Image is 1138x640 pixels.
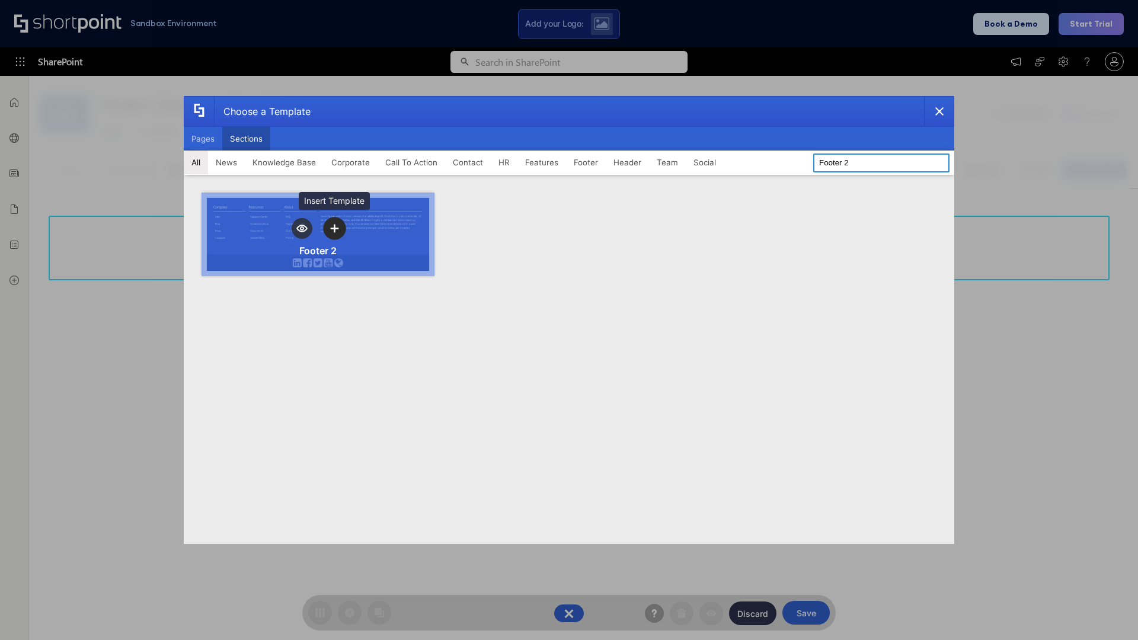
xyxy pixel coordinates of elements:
button: Team [649,151,686,174]
div: Choose a Template [214,97,311,126]
button: Features [517,151,566,174]
div: Footer 2 [299,245,337,257]
button: Knowledge Base [245,151,324,174]
button: Footer [566,151,606,174]
button: Corporate [324,151,378,174]
button: Sections [222,127,270,151]
button: Header [606,151,649,174]
button: All [184,151,208,174]
input: Search [813,153,950,172]
div: template selector [184,96,954,544]
button: News [208,151,245,174]
button: Call To Action [378,151,445,174]
button: Social [686,151,724,174]
button: HR [491,151,517,174]
button: Pages [184,127,222,151]
iframe: Chat Widget [1079,583,1138,640]
button: Contact [445,151,491,174]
